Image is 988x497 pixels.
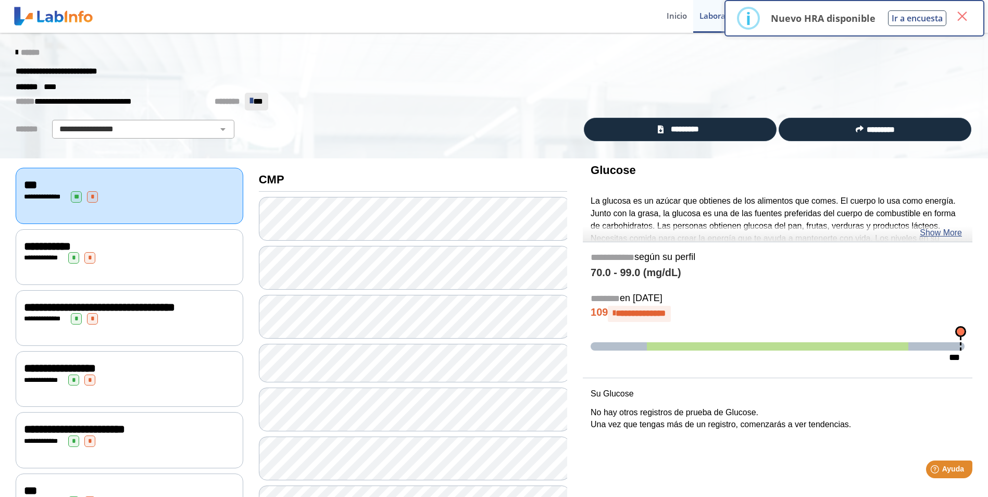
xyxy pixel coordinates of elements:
[746,9,751,28] div: i
[771,12,876,24] p: Nuevo HRA disponible
[895,456,977,486] iframe: Help widget launcher
[591,252,965,264] h5: según su perfil
[591,306,965,321] h4: 109
[920,227,962,239] a: Show More
[953,7,971,26] button: Close this dialog
[259,173,284,186] b: CMP
[591,293,965,305] h5: en [DATE]
[591,406,965,431] p: No hay otros registros de prueba de Glucose. Una vez que tengas más de un registro, comenzarás a ...
[591,195,965,270] p: La glucosa es un azúcar que obtienes de los alimentos que comes. El cuerpo lo usa como energía. J...
[591,164,636,177] b: Glucose
[591,388,965,400] p: Su Glucose
[888,10,946,26] button: Ir a encuesta
[591,267,965,279] h4: 70.0 - 99.0 (mg/dL)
